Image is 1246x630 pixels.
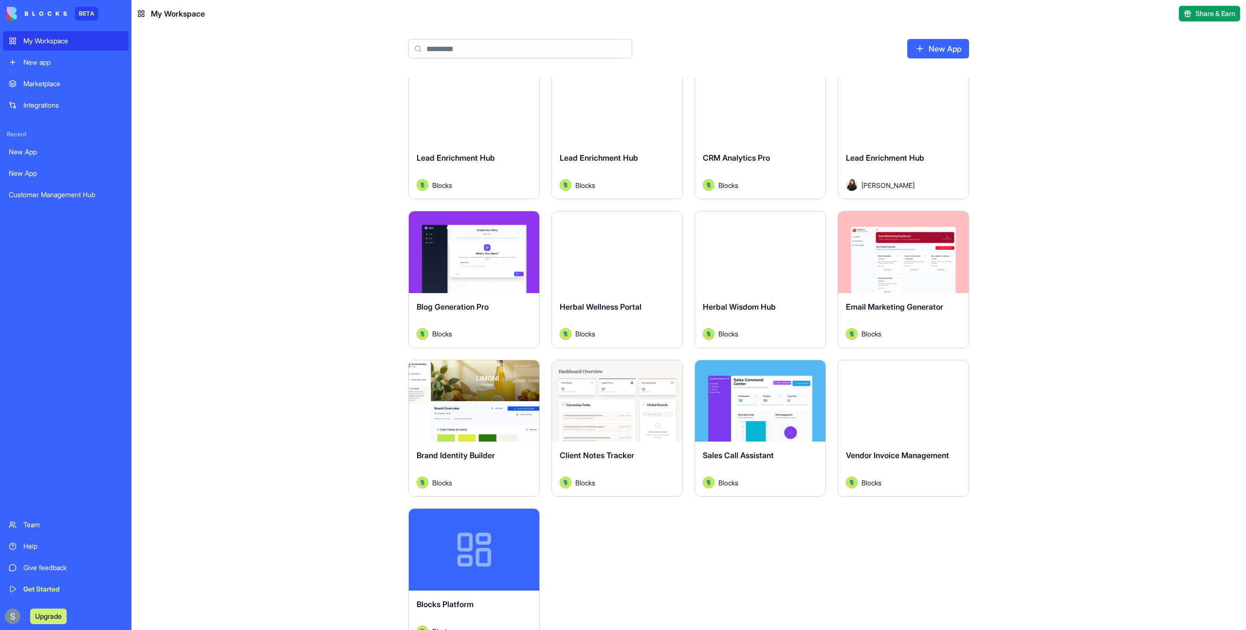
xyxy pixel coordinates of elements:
[838,62,969,200] a: Lead Enrichment HubAvatar[PERSON_NAME]
[838,211,969,348] a: Email Marketing GeneratorAvatarBlocks
[3,558,128,577] a: Give feedback
[30,609,67,624] button: Upgrade
[846,477,858,488] img: Avatar
[417,179,428,191] img: Avatar
[3,95,128,115] a: Integrations
[3,164,128,183] a: New App
[75,7,98,20] div: BETA
[408,62,540,200] a: Lead Enrichment HubAvatarBlocks
[23,584,123,594] div: Get Started
[560,179,571,191] img: Avatar
[23,36,123,46] div: My Workspace
[7,7,67,20] img: logo
[718,478,738,488] span: Blocks
[703,302,776,312] span: Herbal Wisdom Hub
[408,360,540,497] a: Brand Identity BuilderAvatarBlocks
[861,180,915,190] span: [PERSON_NAME]
[1195,9,1235,19] span: Share & Earn
[23,100,123,110] div: Integrations
[551,211,683,348] a: Herbal Wellness PortalAvatarBlocks
[560,328,571,340] img: Avatar
[417,328,428,340] img: Avatar
[718,180,738,190] span: Blocks
[3,31,128,51] a: My Workspace
[907,39,969,58] a: New App
[3,515,128,535] a: Team
[417,302,489,312] span: Blog Generation Pro
[3,185,128,204] a: Customer Management Hub
[9,190,123,200] div: Customer Management Hub
[861,329,881,339] span: Blocks
[695,360,826,497] a: Sales Call AssistantAvatarBlocks
[560,302,641,312] span: Herbal Wellness Portal
[417,599,474,609] span: Blocks Platform
[551,360,683,497] a: Client Notes TrackerAvatarBlocks
[432,180,452,190] span: Blocks
[575,478,595,488] span: Blocks
[846,450,949,460] span: Vendor Invoice Management
[23,520,123,530] div: Team
[846,328,858,340] img: Avatar
[703,477,715,488] img: Avatar
[1179,6,1240,21] button: Share & Earn
[3,537,128,556] a: Help
[846,302,943,312] span: Email Marketing Generator
[703,153,770,163] span: CRM Analytics Pro
[7,7,98,20] a: BETA
[575,180,595,190] span: Blocks
[408,211,540,348] a: Blog Generation ProAvatarBlocks
[9,147,123,157] div: New App
[23,563,123,573] div: Give feedback
[3,579,128,599] a: Get Started
[151,8,205,19] span: My Workspace
[846,153,924,163] span: Lead Enrichment Hub
[695,211,826,348] a: Herbal Wisdom HubAvatarBlocks
[861,478,881,488] span: Blocks
[23,79,123,89] div: Marketplace
[23,541,123,551] div: Help
[417,477,428,488] img: Avatar
[575,329,595,339] span: Blocks
[432,329,452,339] span: Blocks
[551,62,683,200] a: Lead Enrichment HubAvatarBlocks
[9,168,123,178] div: New App
[838,360,969,497] a: Vendor Invoice ManagementAvatarBlocks
[560,450,634,460] span: Client Notes Tracker
[3,74,128,93] a: Marketplace
[23,57,123,67] div: New app
[3,142,128,162] a: New App
[5,609,20,624] img: ACg8ocKnDTHbS00rqwWSHQfXf8ia04QnQtz5EDX_Ef5UNrjqV-k=s96-c
[3,53,128,72] a: New app
[560,477,571,488] img: Avatar
[30,611,67,621] a: Upgrade
[695,62,826,200] a: CRM Analytics ProAvatarBlocks
[703,450,774,460] span: Sales Call Assistant
[432,478,452,488] span: Blocks
[417,153,495,163] span: Lead Enrichment Hub
[3,130,128,138] span: Recent
[560,153,638,163] span: Lead Enrichment Hub
[703,328,715,340] img: Avatar
[846,179,858,191] img: Avatar
[703,179,715,191] img: Avatar
[718,329,738,339] span: Blocks
[417,450,495,460] span: Brand Identity Builder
